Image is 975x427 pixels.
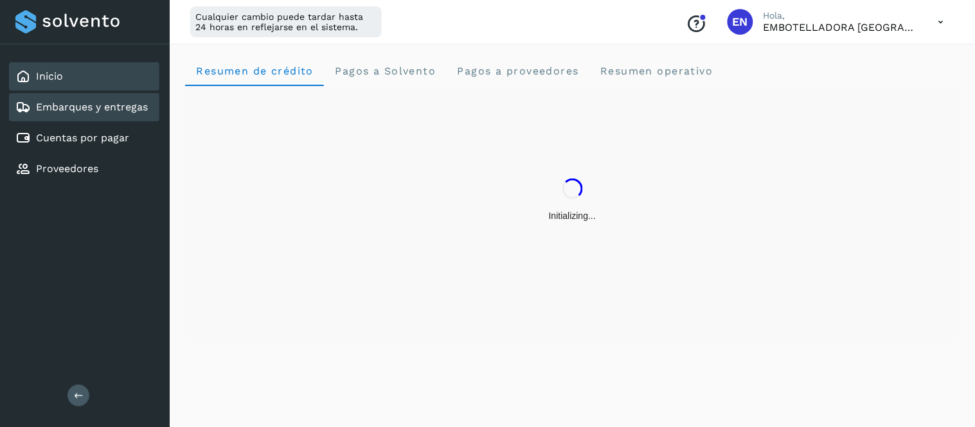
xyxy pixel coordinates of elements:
span: Pagos a proveedores [456,65,579,77]
a: Cuentas por pagar [36,132,129,144]
div: Cualquier cambio puede tardar hasta 24 horas en reflejarse en el sistema. [190,6,382,37]
div: Embarques y entregas [9,93,159,121]
a: Embarques y entregas [36,101,148,113]
div: Inicio [9,62,159,91]
a: Inicio [36,70,63,82]
span: Pagos a Solvento [334,65,436,77]
div: Proveedores [9,155,159,183]
p: EMBOTELLADORA NIAGARA DE MEXICO [764,21,918,33]
span: Resumen operativo [600,65,713,77]
span: Resumen de crédito [195,65,314,77]
p: Hola, [764,10,918,21]
div: Cuentas por pagar [9,124,159,152]
a: Proveedores [36,162,98,175]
